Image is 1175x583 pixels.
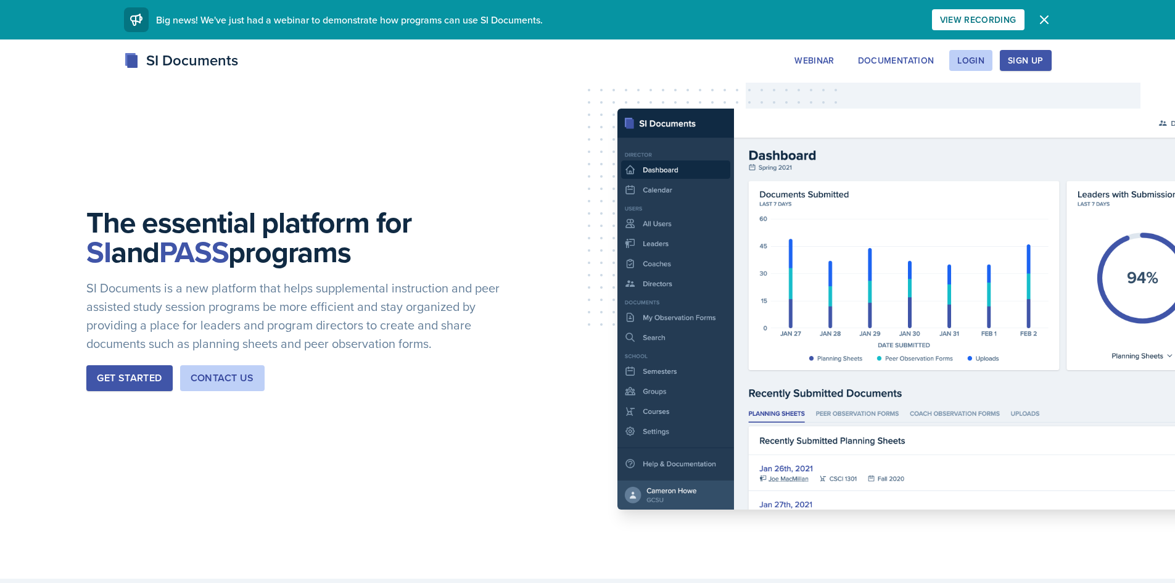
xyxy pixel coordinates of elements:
button: Sign Up [1000,50,1051,71]
button: Contact Us [180,365,265,391]
button: Documentation [850,50,942,71]
div: View Recording [940,15,1016,25]
div: Contact Us [191,371,254,386]
button: View Recording [932,9,1025,30]
div: Documentation [858,56,934,65]
div: Get Started [97,371,162,386]
div: Login [957,56,984,65]
button: Login [949,50,992,71]
span: Big news! We've just had a webinar to demonstrate how programs can use SI Documents. [156,13,543,27]
div: SI Documents [124,49,238,72]
button: Webinar [786,50,842,71]
button: Get Started [86,365,172,391]
div: Sign Up [1008,56,1043,65]
div: Webinar [794,56,834,65]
